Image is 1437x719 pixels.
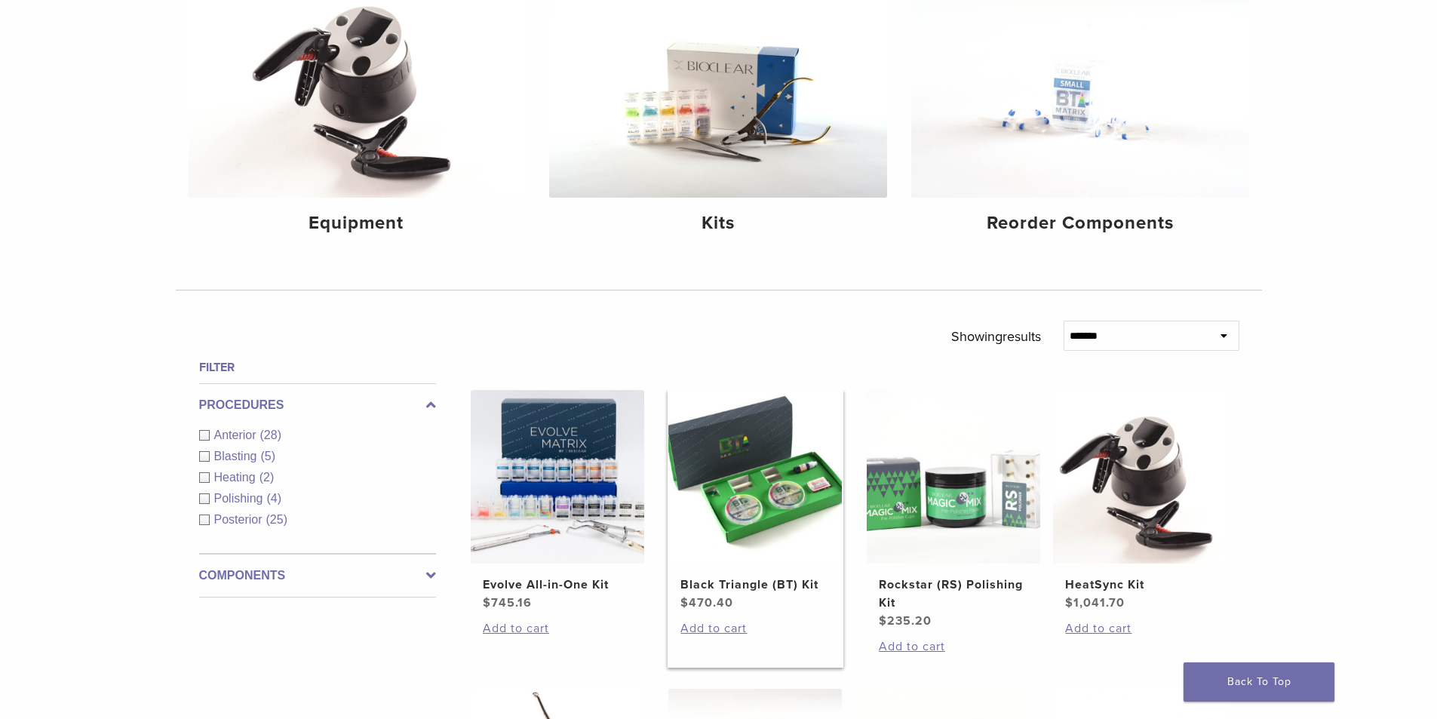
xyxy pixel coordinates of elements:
a: Add to cart: “Rockstar (RS) Polishing Kit” [879,638,1028,656]
img: Rockstar (RS) Polishing Kit [867,390,1040,564]
img: HeatSync Kit [1053,390,1227,564]
a: Evolve All-in-One KitEvolve All-in-One Kit $745.16 [470,390,646,612]
a: Rockstar (RS) Polishing KitRockstar (RS) Polishing Kit $235.20 [866,390,1042,630]
span: $ [1065,595,1073,610]
a: Back To Top [1184,662,1334,702]
h2: Rockstar (RS) Polishing Kit [879,576,1028,612]
a: Add to cart: “Black Triangle (BT) Kit” [680,619,830,638]
span: (25) [266,513,287,526]
img: Evolve All-in-One Kit [471,390,644,564]
img: Black Triangle (BT) Kit [668,390,842,564]
span: (2) [259,471,275,484]
bdi: 470.40 [680,595,733,610]
a: Add to cart: “Evolve All-in-One Kit” [483,619,632,638]
span: (5) [260,450,275,462]
a: Black Triangle (BT) KitBlack Triangle (BT) Kit $470.40 [668,390,843,612]
a: HeatSync KitHeatSync Kit $1,041.70 [1052,390,1228,612]
h4: Kits [561,210,875,237]
h2: HeatSync Kit [1065,576,1214,594]
p: Showing results [951,321,1041,352]
h2: Black Triangle (BT) Kit [680,576,830,594]
h4: Filter [199,358,436,376]
span: Anterior [214,429,260,441]
span: Blasting [214,450,261,462]
span: $ [680,595,689,610]
span: (28) [260,429,281,441]
span: $ [483,595,491,610]
bdi: 745.16 [483,595,532,610]
label: Procedures [199,396,436,414]
h4: Equipment [200,210,514,237]
span: Heating [214,471,259,484]
label: Components [199,567,436,585]
bdi: 1,041.70 [1065,595,1125,610]
span: Polishing [214,492,267,505]
a: Add to cart: “HeatSync Kit” [1065,619,1214,638]
h2: Evolve All-in-One Kit [483,576,632,594]
span: (4) [266,492,281,505]
h4: Reorder Components [923,210,1237,237]
span: $ [879,613,887,628]
bdi: 235.20 [879,613,932,628]
span: Posterior [214,513,266,526]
